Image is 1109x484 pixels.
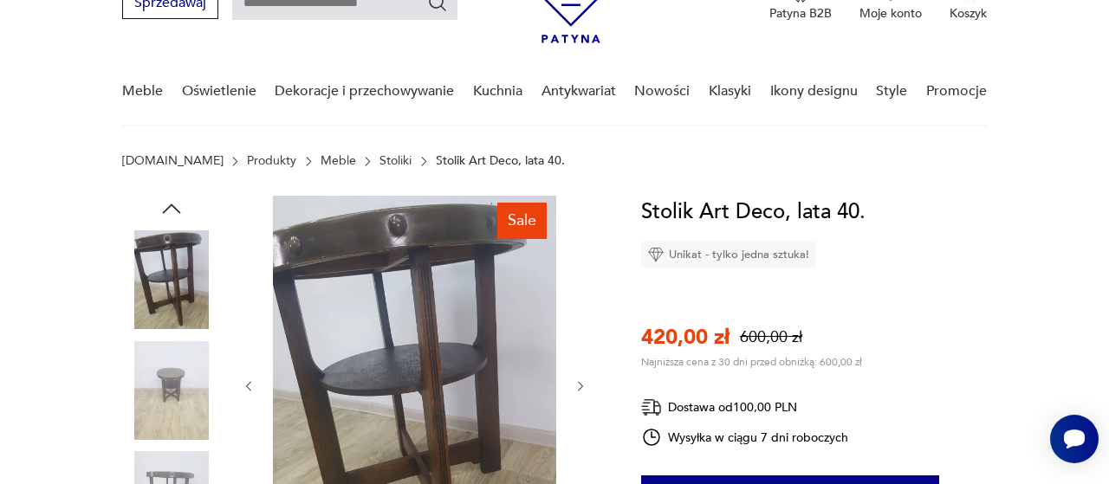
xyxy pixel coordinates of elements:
a: Produkty [247,154,296,168]
a: Nowości [634,58,690,125]
div: Sale [497,203,547,239]
iframe: Smartsupp widget button [1050,415,1099,463]
p: 600,00 zł [740,326,802,348]
div: Unikat - tylko jedna sztuka! [641,242,816,268]
a: [DOMAIN_NAME] [122,154,224,168]
img: Zdjęcie produktu Stolik Art Deco, lata 40. [122,341,221,440]
a: Dekoracje i przechowywanie [275,58,454,125]
a: Ikony designu [770,58,858,125]
a: Meble [122,58,163,125]
a: Kuchnia [473,58,522,125]
h1: Stolik Art Deco, lata 40. [641,196,866,229]
p: Stolik Art Deco, lata 40. [436,154,565,168]
a: Antykwariat [542,58,616,125]
p: Koszyk [950,5,987,22]
p: Najniższa cena z 30 dni przed obniżką: 600,00 zł [641,355,862,369]
div: Wysyłka w ciągu 7 dni roboczych [641,427,849,448]
a: Klasyki [709,58,751,125]
img: Ikona dostawy [641,397,662,418]
a: Style [876,58,907,125]
a: Promocje [926,58,987,125]
img: Zdjęcie produktu Stolik Art Deco, lata 40. [122,230,221,329]
p: 420,00 zł [641,323,730,352]
a: Stoliki [379,154,412,168]
a: Meble [321,154,356,168]
img: Ikona diamentu [648,247,664,262]
p: Patyna B2B [769,5,832,22]
div: Dostawa od 100,00 PLN [641,397,849,418]
p: Moje konto [859,5,922,22]
a: Oświetlenie [182,58,256,125]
